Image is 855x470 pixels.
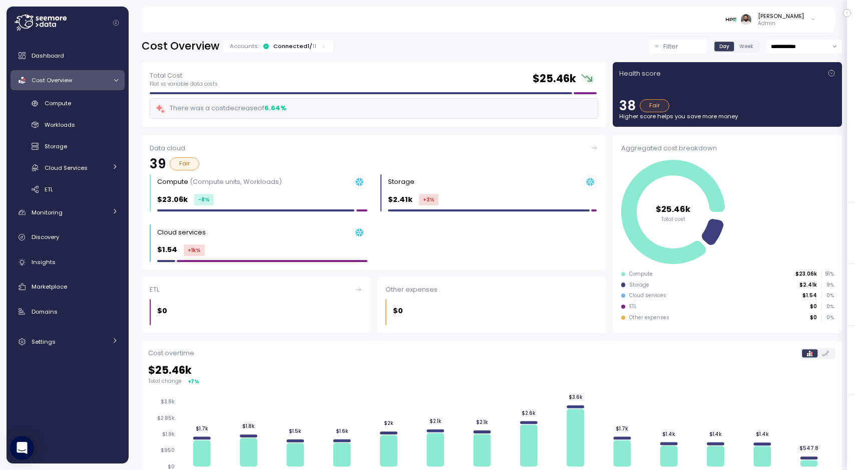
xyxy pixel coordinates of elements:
[11,95,125,112] a: Compute
[11,227,125,248] a: Discovery
[161,447,175,453] tspan: $950
[741,14,751,25] img: ACg8ocLskjvUhBDgxtSFCRx4ztb74ewwa1VrVEuDBD_Ho1mrTsQB-QE=s96-c
[45,164,88,172] span: Cloud Services
[264,103,286,113] div: 6.64 %
[810,303,817,310] p: $0
[629,292,666,299] div: Cloud services
[11,277,125,297] a: Marketplace
[11,181,125,197] a: ETL
[477,419,489,425] tspan: $2.1k
[802,445,821,451] tspan: $547.8
[168,463,175,470] tspan: $0
[640,99,669,112] div: Fair
[11,302,125,322] a: Domains
[388,177,414,187] div: Storage
[821,282,833,289] p: 9 %
[385,285,598,295] div: Other expenses
[629,303,637,310] div: ETL
[11,202,125,222] a: Monitoring
[664,431,677,437] tspan: $1.4k
[150,143,598,153] div: Data cloud
[388,194,412,205] p: $2.41k
[45,99,71,107] span: Compute
[795,271,817,278] p: $23.06k
[758,12,804,20] div: [PERSON_NAME]
[32,258,56,266] span: Insights
[45,185,53,193] span: ETL
[11,332,125,352] a: Settings
[190,177,282,186] p: (Compute units, Workloads)
[223,41,333,52] div: Accounts:Connected1/11
[157,177,282,187] div: Compute
[821,303,833,310] p: 0 %
[661,215,685,222] tspan: Total cost
[32,208,63,216] span: Monitoring
[150,285,362,295] div: ETL
[142,39,219,54] h2: Cost Overview
[719,43,729,50] span: Day
[196,425,208,432] tspan: $1.7k
[802,292,817,299] p: $1.54
[243,423,255,429] tspan: $1.8k
[419,194,439,205] div: +3 %
[649,39,706,54] button: Filter
[11,138,125,155] a: Storage
[162,431,175,437] tspan: $1.9k
[110,19,122,27] button: Collapse navigation
[150,71,218,81] p: Total Cost
[32,233,59,241] span: Discovery
[11,117,125,133] a: Workloads
[619,99,636,112] p: 38
[148,378,182,385] p: Total change
[32,283,67,291] span: Marketplace
[799,282,817,289] p: $2.41k
[821,314,833,321] p: 0 %
[273,42,316,50] div: Connected 1 /
[393,305,403,317] p: $0
[161,398,175,405] tspan: $3.8k
[157,194,188,205] p: $23.06k
[619,112,835,120] p: Higher score helps you save more money
[150,81,218,88] p: Flat vs variable data costs
[629,271,653,278] div: Compute
[621,143,834,153] div: Aggregated cost breakdown
[336,428,349,434] tspan: $1.6k
[431,418,443,424] tspan: $2.1k
[629,282,649,289] div: Storage
[726,14,736,25] img: 68775d04603bbb24c1223a5b.PNG
[10,436,34,460] div: Open Intercom Messenger
[523,409,537,416] tspan: $2.6k
[739,43,753,50] span: Week
[155,103,286,114] div: There was a cost decrease of
[11,46,125,66] a: Dashboard
[45,121,75,129] span: Workloads
[157,305,167,317] p: $0
[32,308,58,316] span: Domains
[11,159,125,176] a: Cloud Services
[663,42,678,52] p: Filter
[618,425,630,432] tspan: $1.7k
[194,194,214,205] div: -8 %
[184,245,205,256] div: +1k %
[629,314,669,321] div: Other expenses
[810,314,817,321] p: $0
[11,252,125,272] a: Insights
[157,227,206,238] div: Cloud services
[289,428,302,434] tspan: $1.5k
[32,338,56,346] span: Settings
[150,157,166,170] p: 39
[711,431,724,437] tspan: $1.4k
[533,72,576,86] h2: $ 25.46k
[758,20,804,27] p: Admin
[148,363,835,378] h2: $ 25.46k
[758,431,771,437] tspan: $1.4k
[32,52,64,60] span: Dashboard
[385,420,394,426] tspan: $2k
[619,69,661,79] p: Health score
[656,203,691,214] tspan: $25.46k
[570,394,584,400] tspan: $3.6k
[230,42,259,50] p: Accounts:
[148,348,194,358] p: Cost overtime
[191,378,199,385] div: 7 %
